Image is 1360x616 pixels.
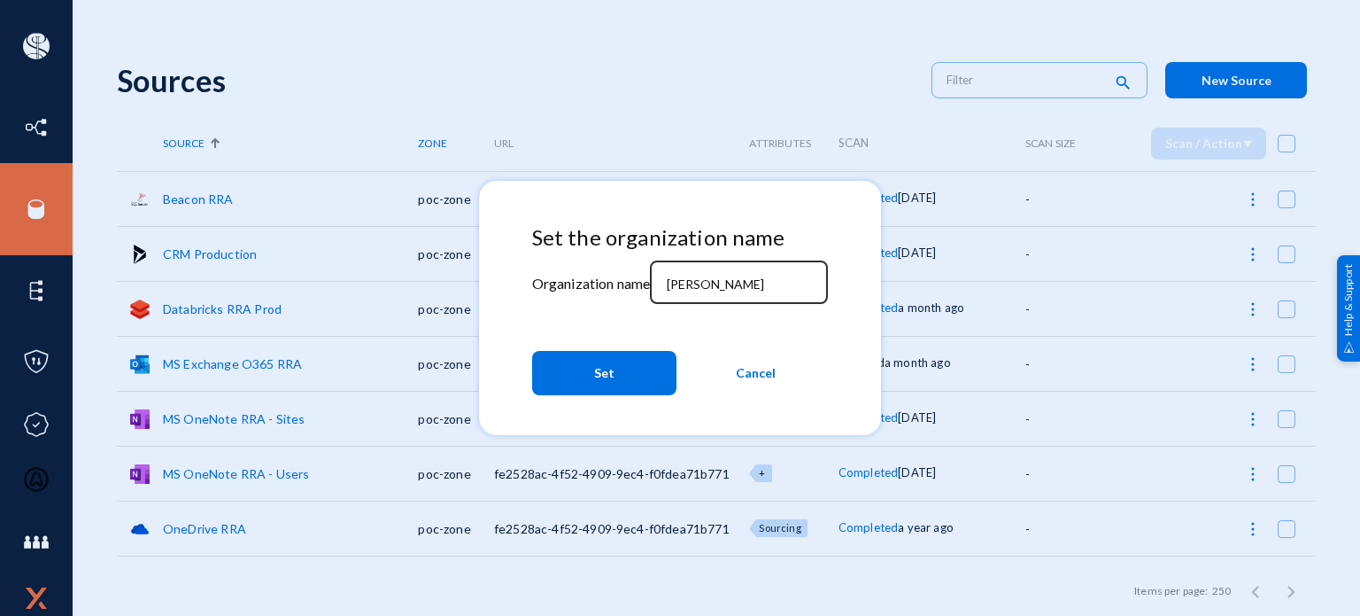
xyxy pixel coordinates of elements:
input: Organization name [667,277,819,292]
mat-label: Organization name [532,275,651,292]
button: Cancel [684,351,828,395]
span: Set [594,357,614,389]
button: Set [532,351,676,395]
span: Cancel [736,357,776,389]
h4: Set the organization name [532,225,829,251]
